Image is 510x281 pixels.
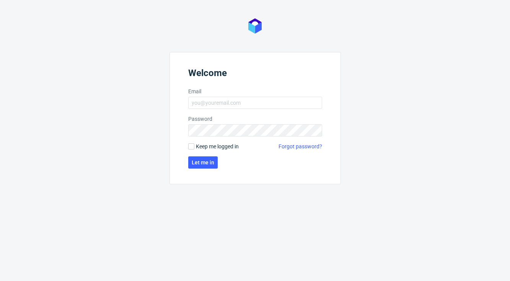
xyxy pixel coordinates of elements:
[188,68,322,81] header: Welcome
[192,160,214,165] span: Let me in
[279,143,322,150] a: Forgot password?
[188,88,322,95] label: Email
[196,143,239,150] span: Keep me logged in
[188,97,322,109] input: you@youremail.com
[188,115,322,123] label: Password
[188,156,218,169] button: Let me in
